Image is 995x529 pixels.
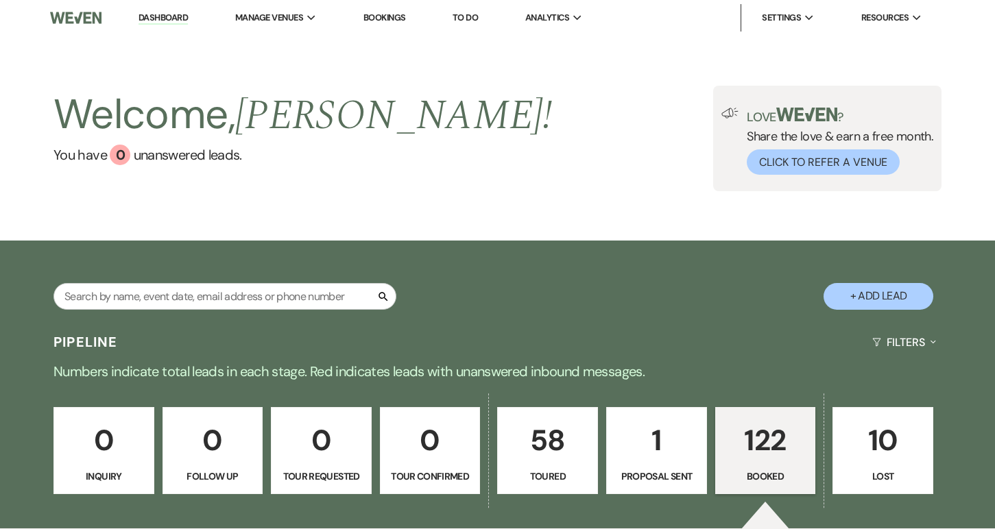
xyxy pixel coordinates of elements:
[506,469,589,484] p: Toured
[453,12,478,23] a: To Do
[389,417,472,463] p: 0
[53,407,154,495] a: 0Inquiry
[747,108,933,123] p: Love ?
[762,11,801,25] span: Settings
[171,469,254,484] p: Follow Up
[606,407,707,495] a: 1Proposal Sent
[53,332,118,352] h3: Pipeline
[841,417,924,463] p: 10
[724,469,807,484] p: Booked
[721,108,739,119] img: loud-speaker-illustration.svg
[776,108,837,121] img: weven-logo-green.svg
[824,283,933,310] button: + Add Lead
[4,360,992,382] p: Numbers indicate total leads in each stage. Red indicates leads with unanswered inbound messages.
[506,417,589,463] p: 58
[739,108,933,175] div: Share the love & earn a free month.
[867,324,942,360] button: Filters
[235,84,552,147] span: [PERSON_NAME] !
[280,417,363,463] p: 0
[615,417,698,463] p: 1
[861,11,909,25] span: Resources
[525,11,569,25] span: Analytics
[235,11,303,25] span: Manage Venues
[53,86,552,145] h2: Welcome,
[163,407,263,495] a: 0Follow Up
[171,417,254,463] p: 0
[110,145,130,165] div: 0
[50,3,101,32] img: Weven Logo
[271,407,372,495] a: 0Tour Requested
[841,469,924,484] p: Lost
[724,417,807,463] p: 122
[380,407,481,495] a: 0Tour Confirmed
[53,145,552,165] a: You have 0 unanswered leads.
[53,283,396,310] input: Search by name, event date, email address or phone number
[363,12,406,23] a: Bookings
[62,469,145,484] p: Inquiry
[497,407,598,495] a: 58Toured
[832,407,933,495] a: 10Lost
[139,12,188,25] a: Dashboard
[62,417,145,463] p: 0
[615,469,698,484] p: Proposal Sent
[280,469,363,484] p: Tour Requested
[715,407,816,495] a: 122Booked
[747,149,900,175] button: Click to Refer a Venue
[389,469,472,484] p: Tour Confirmed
